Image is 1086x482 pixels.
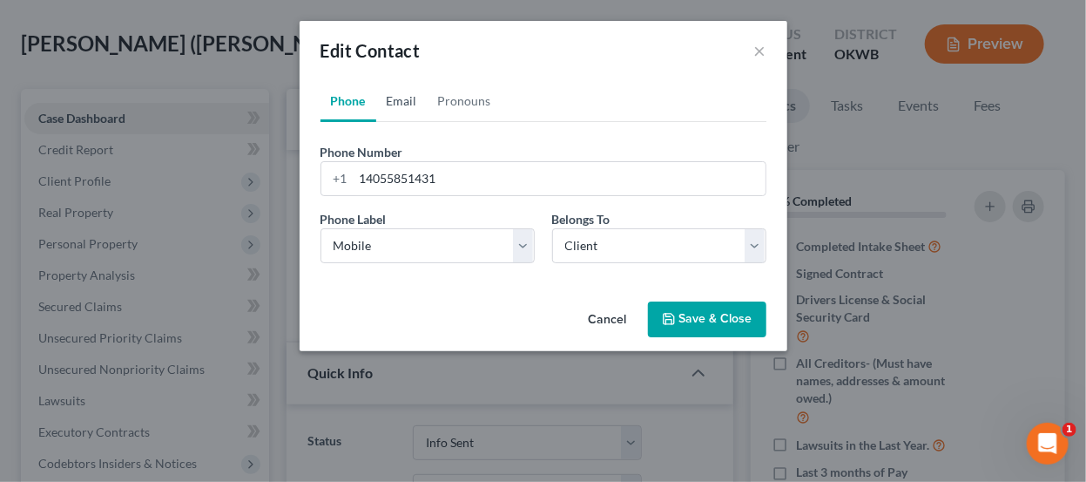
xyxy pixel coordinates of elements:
button: Save & Close [648,302,766,338]
a: Email [376,80,428,122]
iframe: Intercom live chat [1027,423,1069,465]
span: Belongs To [552,212,610,227]
span: Edit Contact [320,40,421,61]
span: 1 [1062,423,1076,437]
div: +1 [321,162,354,195]
span: Phone Number [320,145,403,160]
button: × [754,40,766,61]
button: Cancel [575,303,641,338]
a: Phone [320,80,376,122]
a: Pronouns [428,80,502,122]
input: ###-###-#### [354,162,766,195]
span: Phone Label [320,212,387,227]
